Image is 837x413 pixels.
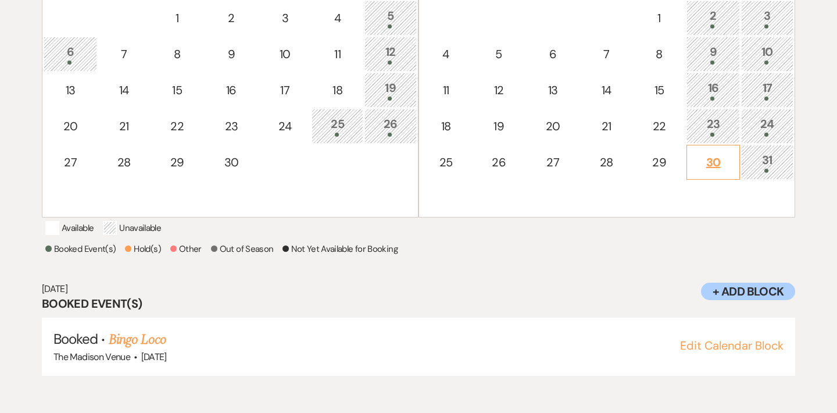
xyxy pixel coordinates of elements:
[53,330,98,348] span: Booked
[427,81,465,99] div: 11
[747,43,787,65] div: 10
[50,118,91,135] div: 20
[479,118,518,135] div: 19
[747,79,787,101] div: 17
[371,7,410,29] div: 5
[427,45,465,63] div: 4
[42,283,795,295] h6: [DATE]
[211,118,252,135] div: 23
[371,79,410,101] div: 19
[701,283,795,300] button: + Add Block
[371,115,410,137] div: 26
[693,115,734,137] div: 23
[282,242,397,256] p: Not Yet Available for Booking
[105,154,143,171] div: 28
[125,242,161,256] p: Hold(s)
[747,151,787,173] div: 31
[266,118,304,135] div: 24
[639,45,679,63] div: 8
[211,81,252,99] div: 16
[693,7,734,29] div: 2
[266,81,304,99] div: 17
[50,43,91,65] div: 6
[747,7,787,29] div: 3
[109,329,166,350] a: Bingo Loco
[53,351,130,363] span: The Madison Venue
[50,81,91,99] div: 13
[318,81,356,99] div: 18
[479,45,518,63] div: 5
[158,9,197,27] div: 1
[639,118,679,135] div: 22
[532,154,573,171] div: 27
[747,115,787,137] div: 24
[587,81,625,99] div: 14
[211,242,274,256] p: Out of Season
[103,221,161,235] p: Unavailable
[42,295,795,312] h3: Booked Event(s)
[158,45,197,63] div: 8
[587,45,625,63] div: 7
[532,81,573,99] div: 13
[639,81,679,99] div: 15
[211,45,252,63] div: 9
[479,81,518,99] div: 12
[318,115,356,137] div: 25
[693,43,734,65] div: 9
[479,154,518,171] div: 26
[141,351,167,363] span: [DATE]
[158,118,197,135] div: 22
[105,45,143,63] div: 7
[427,118,465,135] div: 18
[371,43,410,65] div: 12
[266,9,304,27] div: 3
[639,9,679,27] div: 1
[680,340,784,351] button: Edit Calendar Block
[587,154,625,171] div: 28
[639,154,679,171] div: 29
[158,81,197,99] div: 15
[211,154,252,171] div: 30
[45,242,116,256] p: Booked Event(s)
[693,79,734,101] div: 16
[170,242,202,256] p: Other
[50,154,91,171] div: 27
[427,154,465,171] div: 25
[318,9,356,27] div: 4
[105,118,143,135] div: 21
[532,118,573,135] div: 20
[158,154,197,171] div: 29
[105,81,143,99] div: 14
[587,118,625,135] div: 21
[266,45,304,63] div: 10
[318,45,356,63] div: 11
[693,154,734,171] div: 30
[45,221,94,235] p: Available
[211,9,252,27] div: 2
[532,45,573,63] div: 6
